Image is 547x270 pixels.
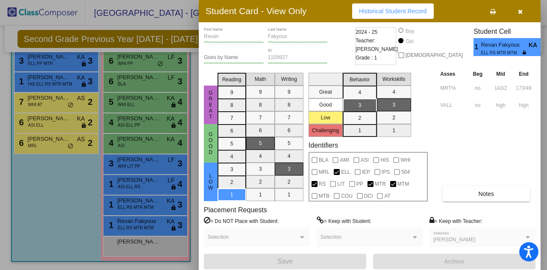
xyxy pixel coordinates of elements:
label: Identifiers [309,141,338,149]
input: assessment [440,99,464,112]
button: Archive [373,254,535,269]
span: Good [207,131,215,155]
span: KA [529,41,541,50]
span: MRL [319,167,329,177]
span: Revan Fakyous [481,41,529,50]
span: Archive [444,258,465,265]
input: assessment [440,82,464,95]
th: Mid [489,69,512,79]
th: Asses [438,69,466,79]
span: BLA [319,155,329,165]
span: Teacher: [PERSON_NAME] [356,36,398,53]
span: WHI [400,155,410,165]
span: Great [207,90,215,120]
span: PP [356,179,363,189]
span: AT [384,191,390,201]
input: goes by name [204,55,264,61]
span: Low [207,173,215,191]
span: AMI [340,155,349,165]
label: Placement Requests [204,206,267,214]
span: RS [319,179,326,189]
button: Notes [442,186,530,202]
th: End [512,69,535,79]
span: 2024 - 25 [356,28,377,36]
span: ELL RS MTR MTM [481,50,523,56]
label: = Keep with Student: [317,217,371,225]
span: Historical Student Record [359,8,427,15]
span: Notes [478,190,494,197]
label: = Do NOT Place with Student: [204,217,279,225]
input: Enter ID [268,55,328,61]
span: COU [341,191,353,201]
span: DCI [364,191,373,201]
th: Beg [466,69,489,79]
div: Boy [405,27,415,35]
span: 1 [473,42,481,52]
span: ELL [341,167,350,177]
span: ASI [361,155,369,165]
span: Save [277,258,293,265]
span: 504 [401,167,410,177]
span: IEP [362,167,370,177]
span: HIS [380,155,389,165]
span: IPS [382,167,390,177]
span: MTB [319,191,329,201]
div: Girl [405,38,414,45]
button: Save [204,254,366,269]
span: MTM [397,179,409,189]
h3: Student Card - View Only [206,6,307,16]
button: Historical Student Record [352,3,434,19]
span: [PERSON_NAME] [433,237,476,243]
span: Grade : 1 [356,53,377,62]
span: [DEMOGRAPHIC_DATA] [406,50,463,60]
span: MTR [375,179,386,189]
label: = Keep with Teacher: [429,217,482,225]
span: LIT [337,179,344,189]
